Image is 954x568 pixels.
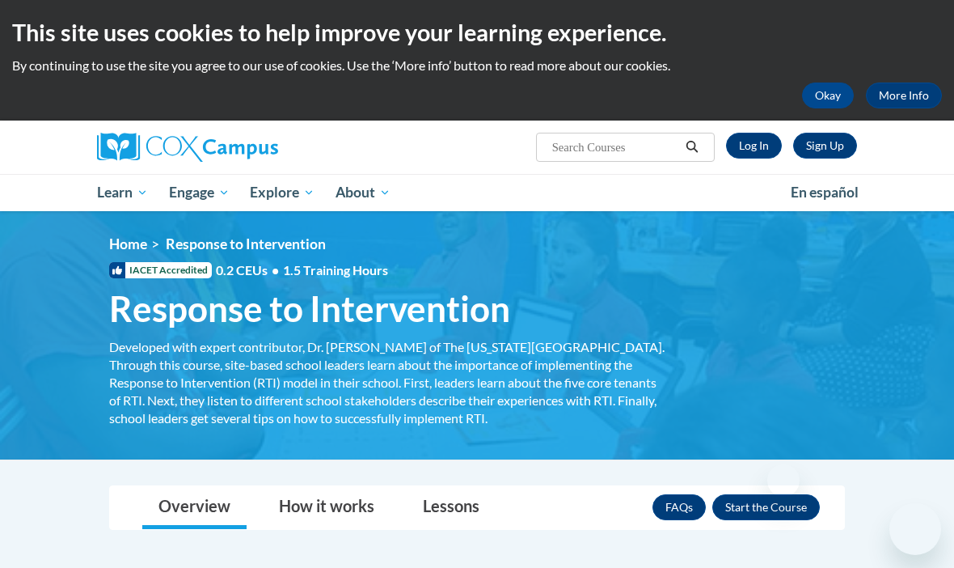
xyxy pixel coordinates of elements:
[780,176,869,210] a: En español
[336,183,390,202] span: About
[767,464,800,497] iframe: Close message
[87,174,158,211] a: Learn
[866,83,942,108] a: More Info
[407,486,496,529] a: Lessons
[551,138,680,157] input: Search Courses
[272,262,279,278] span: •
[97,183,148,202] span: Learn
[239,174,325,211] a: Explore
[97,133,334,162] a: Cox Campus
[793,133,857,159] a: Register
[712,494,820,520] button: Enroll
[12,16,942,49] h2: This site uses cookies to help improve your learning experience.
[263,486,390,529] a: How it works
[109,287,510,330] span: Response to Intervention
[283,262,388,278] span: 1.5 Training Hours
[166,235,326,252] span: Response to Intervention
[791,184,859,201] span: En español
[142,486,247,529] a: Overview
[109,338,667,427] div: Developed with expert contributor, Dr. [PERSON_NAME] of The [US_STATE][GEOGRAPHIC_DATA]. Through ...
[250,183,314,202] span: Explore
[889,503,941,555] iframe: Button to launch messaging window
[158,174,240,211] a: Engage
[216,261,388,279] span: 0.2 CEUs
[652,494,706,520] a: FAQs
[726,133,782,159] a: Log In
[109,235,147,252] a: Home
[169,183,230,202] span: Engage
[97,133,278,162] img: Cox Campus
[85,174,869,211] div: Main menu
[109,262,212,278] span: IACET Accredited
[325,174,401,211] a: About
[680,138,704,157] button: Search
[12,57,942,74] p: By continuing to use the site you agree to our use of cookies. Use the ‘More info’ button to read...
[802,83,854,108] button: Okay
